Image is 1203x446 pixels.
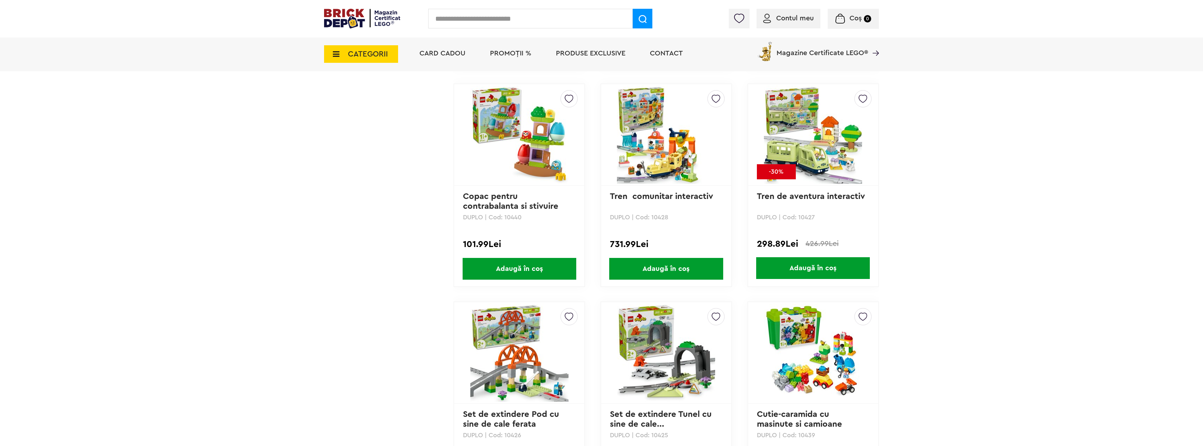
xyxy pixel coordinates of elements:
[764,304,862,402] img: Cutie-caramida cu masinute si camioane
[757,432,869,438] p: DUPLO | Cod: 10439
[763,15,814,22] a: Contul meu
[348,50,388,58] span: CATEGORII
[470,86,569,184] img: Copac pentru contrabalanta si stivuire
[864,15,871,22] small: 0
[463,192,558,211] a: Copac pentru contrabalanta si stivuire
[610,240,723,249] div: 731.99Lei
[777,40,868,56] span: Magazine Certificate LEGO®
[868,40,879,47] a: Magazine Certificate LEGO®
[490,50,531,57] a: PROMOȚII %
[617,86,715,184] img: Tren comunitar interactiv
[463,258,576,280] span: Adaugă în coș
[806,240,839,247] span: 426.99Lei
[757,410,842,428] a: Cutie-caramida cu masinute si camioane
[556,50,625,57] a: Produse exclusive
[757,240,798,248] span: 298.89Lei
[757,192,865,201] a: Tren de aventura interactiv
[454,258,584,280] a: Adaugă în coș
[610,410,714,428] a: Set de extindere Tunel cu sine de cale...
[764,86,862,184] img: Tren de aventura interactiv
[601,258,731,280] a: Adaugă în coș
[849,15,862,22] span: Coș
[776,15,814,22] span: Contul meu
[463,410,562,428] a: Set de extindere Pod cu sine de cale ferata
[757,164,796,179] div: -30%
[463,432,576,438] p: DUPLO | Cod: 10426
[757,214,869,220] p: DUPLO | Cod: 10427
[470,304,569,402] img: Set de extindere Pod cu sine de cale ferata
[610,192,713,201] a: Tren comunitar interactiv
[463,240,576,249] div: 101.99Lei
[609,258,723,280] span: Adaugă în coș
[650,50,683,57] a: Contact
[756,257,870,279] span: Adaugă în coș
[617,304,715,402] img: Set de extindere Tunel cu sine de cale ferata
[419,50,465,57] a: Card Cadou
[610,432,723,438] p: DUPLO | Cod: 10425
[748,257,878,279] a: Adaugă în coș
[610,214,723,220] p: DUPLO | Cod: 10428
[463,214,576,220] p: DUPLO | Cod: 10440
